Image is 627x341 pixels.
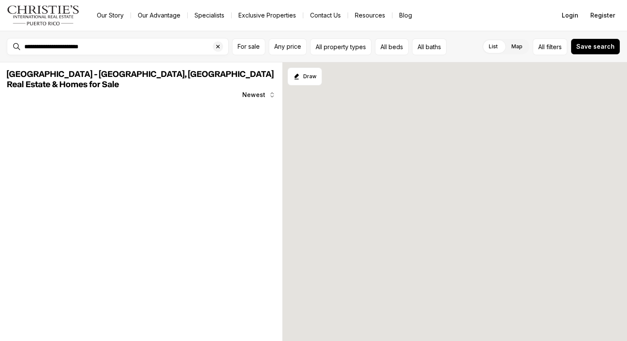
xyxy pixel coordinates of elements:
[505,39,529,54] label: Map
[274,43,301,50] span: Any price
[538,42,545,51] span: All
[310,38,372,55] button: All property types
[590,12,615,19] span: Register
[546,42,562,51] span: filters
[7,70,274,89] span: [GEOGRAPHIC_DATA] - [GEOGRAPHIC_DATA], [GEOGRAPHIC_DATA] Real Estate & Homes for Sale
[90,9,131,21] a: Our Story
[412,38,447,55] button: All baths
[562,12,578,19] span: Login
[269,38,307,55] button: Any price
[7,5,80,26] img: logo
[238,43,260,50] span: For sale
[482,39,505,54] label: List
[213,38,228,55] button: Clear search input
[533,38,567,55] button: Allfilters
[571,38,620,55] button: Save search
[188,9,231,21] a: Specialists
[392,9,419,21] a: Blog
[585,7,620,24] button: Register
[131,9,187,21] a: Our Advantage
[287,68,322,85] button: Start drawing
[557,7,583,24] button: Login
[232,38,265,55] button: For sale
[303,9,348,21] button: Contact Us
[242,91,265,98] span: Newest
[576,43,615,50] span: Save search
[237,86,281,103] button: Newest
[348,9,392,21] a: Resources
[375,38,409,55] button: All beds
[232,9,303,21] a: Exclusive Properties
